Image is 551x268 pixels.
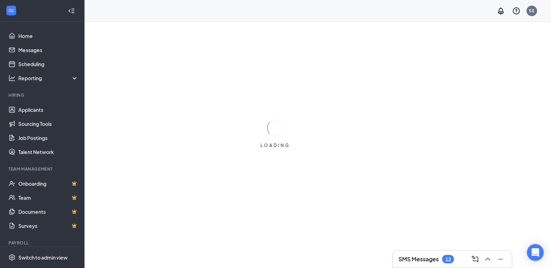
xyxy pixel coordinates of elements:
div: LOADING [258,142,293,148]
a: Messages [18,43,79,57]
div: Hiring [8,92,77,98]
div: Team Management [8,166,77,172]
div: 12 [445,256,451,262]
svg: ChevronUp [484,255,492,263]
a: Job Postings [18,131,79,145]
div: Reporting [18,75,79,82]
svg: Collapse [68,7,75,14]
h3: SMS Messages [399,255,439,263]
div: Payroll [8,240,77,246]
a: Applicants [18,103,79,117]
a: Sourcing Tools [18,117,79,131]
a: OnboardingCrown [18,177,79,191]
a: TeamCrown [18,191,79,205]
div: Open Intercom Messenger [527,244,544,261]
svg: WorkstreamLogo [8,7,15,14]
a: SurveysCrown [18,219,79,233]
a: Scheduling [18,57,79,71]
div: Switch to admin view [18,254,68,261]
button: ComposeMessage [470,254,481,265]
svg: ComposeMessage [471,255,480,263]
button: ChevronUp [482,254,494,265]
svg: QuestionInfo [512,7,521,15]
svg: Analysis [8,75,15,82]
button: Minimize [495,254,506,265]
svg: Notifications [497,7,505,15]
svg: Settings [8,254,15,261]
div: SS [529,8,535,14]
a: Home [18,29,79,43]
svg: Minimize [496,255,505,263]
a: DocumentsCrown [18,205,79,219]
a: Talent Network [18,145,79,159]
